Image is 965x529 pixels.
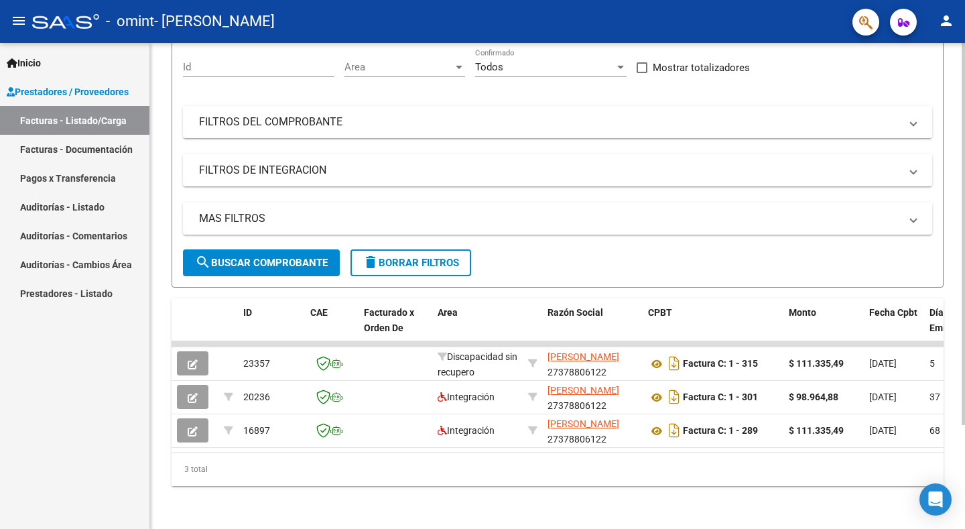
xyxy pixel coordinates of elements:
[363,254,379,270] mat-icon: delete
[929,392,940,402] span: 37
[199,115,900,129] mat-panel-title: FILTROS DEL COMPROBANTE
[310,307,328,318] span: CAE
[548,418,619,429] span: [PERSON_NAME]
[919,483,952,516] div: Open Intercom Messenger
[938,13,954,29] mat-icon: person
[683,359,758,369] strong: Factura C: 1 - 315
[438,425,495,436] span: Integración
[789,425,844,436] strong: $ 111.335,49
[183,106,932,138] mat-expansion-panel-header: FILTROS DEL COMPROBANTE
[869,358,897,369] span: [DATE]
[183,249,340,276] button: Buscar Comprobante
[199,163,900,178] mat-panel-title: FILTROS DE INTEGRACION
[172,453,944,486] div: 3 total
[243,425,270,436] span: 16897
[548,351,619,362] span: [PERSON_NAME]
[548,383,637,411] div: 27378806122
[238,298,305,357] datatable-header-cell: ID
[548,416,637,445] div: 27378806122
[7,56,41,70] span: Inicio
[869,307,917,318] span: Fecha Cpbt
[183,202,932,235] mat-expansion-panel-header: MAS FILTROS
[438,351,517,377] span: Discapacidad sin recupero
[789,307,816,318] span: Monto
[359,298,432,357] datatable-header-cell: Facturado x Orden De
[195,257,328,269] span: Buscar Comprobante
[665,386,683,408] i: Descargar documento
[7,84,129,99] span: Prestadores / Proveedores
[683,426,758,436] strong: Factura C: 1 - 289
[432,298,523,357] datatable-header-cell: Area
[864,298,924,357] datatable-header-cell: Fecha Cpbt
[665,353,683,374] i: Descargar documento
[243,307,252,318] span: ID
[364,307,414,333] span: Facturado x Orden De
[783,298,864,357] datatable-header-cell: Monto
[789,392,838,402] strong: $ 98.964,88
[929,425,940,436] span: 68
[475,61,503,73] span: Todos
[869,392,897,402] span: [DATE]
[648,307,672,318] span: CPBT
[542,298,643,357] datatable-header-cell: Razón Social
[11,13,27,29] mat-icon: menu
[929,358,935,369] span: 5
[643,298,783,357] datatable-header-cell: CPBT
[154,7,275,36] span: - [PERSON_NAME]
[653,60,750,76] span: Mostrar totalizadores
[243,392,270,402] span: 20236
[438,307,458,318] span: Area
[548,385,619,396] span: [PERSON_NAME]
[789,358,844,369] strong: $ 111.335,49
[683,392,758,403] strong: Factura C: 1 - 301
[350,249,471,276] button: Borrar Filtros
[199,211,900,226] mat-panel-title: MAS FILTROS
[106,7,154,36] span: - omint
[183,154,932,186] mat-expansion-panel-header: FILTROS DE INTEGRACION
[243,358,270,369] span: 23357
[548,307,603,318] span: Razón Social
[305,298,359,357] datatable-header-cell: CAE
[438,392,495,402] span: Integración
[344,61,453,73] span: Area
[869,425,897,436] span: [DATE]
[548,349,637,377] div: 27378806122
[363,257,459,269] span: Borrar Filtros
[665,420,683,441] i: Descargar documento
[195,254,211,270] mat-icon: search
